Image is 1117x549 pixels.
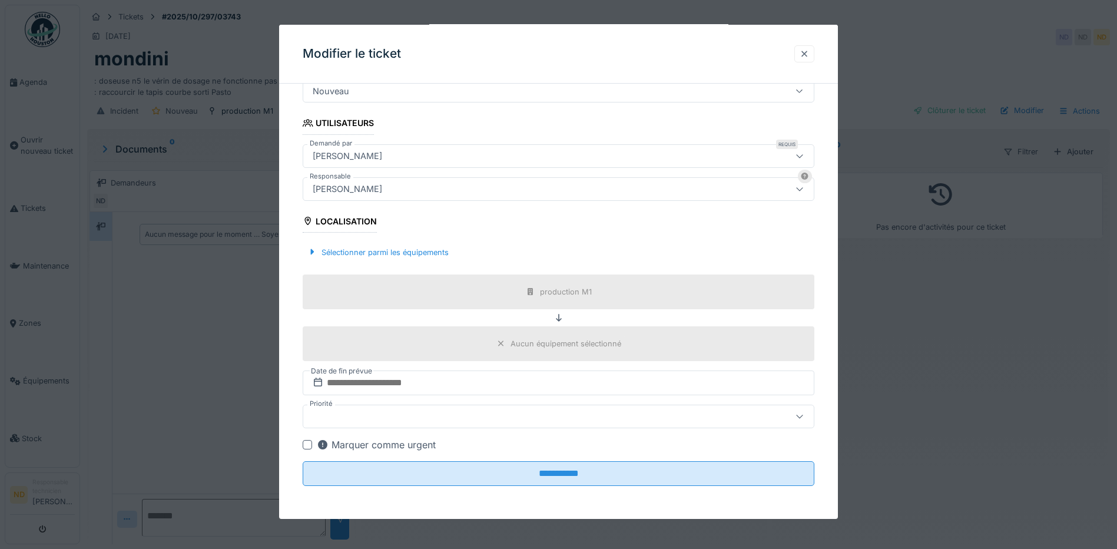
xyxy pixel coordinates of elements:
div: [PERSON_NAME] [308,182,387,195]
div: Localisation [303,212,377,232]
div: production M1 [540,286,592,297]
div: Sélectionner parmi les équipements [303,244,453,260]
div: Requis [776,139,798,148]
h3: Modifier le ticket [303,47,401,61]
div: Marquer comme urgent [317,438,436,452]
label: Date de fin prévue [310,365,373,378]
div: [PERSON_NAME] [308,149,387,162]
label: Demandé par [307,138,354,148]
label: Responsable [307,171,353,181]
label: Priorité [307,399,335,409]
div: Utilisateurs [303,114,374,134]
div: Nouveau [308,84,354,97]
div: Aucun équipement sélectionné [511,338,621,349]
